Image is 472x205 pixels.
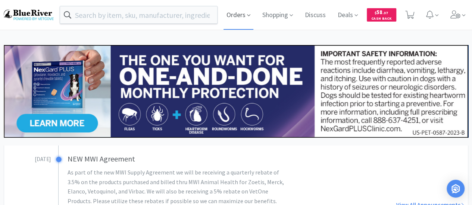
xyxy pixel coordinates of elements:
[4,153,51,164] h3: [DATE]
[447,180,465,198] div: Open Intercom Messenger
[60,6,217,23] input: Search by item, sku, manufacturer, ingredient, size...
[382,10,388,15] span: . 37
[4,10,54,20] img: b17b0d86f29542b49a2f66beb9ff811a.png
[4,45,468,138] img: 24562ba5414042f391a945fa418716b7_350.jpg
[371,17,392,22] span: Cash Back
[375,9,388,16] span: 58
[302,12,329,19] a: Discuss
[367,5,396,25] a: $58.37Cash Back
[68,153,313,165] h3: NEW MWI Agreement
[375,10,376,15] span: $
